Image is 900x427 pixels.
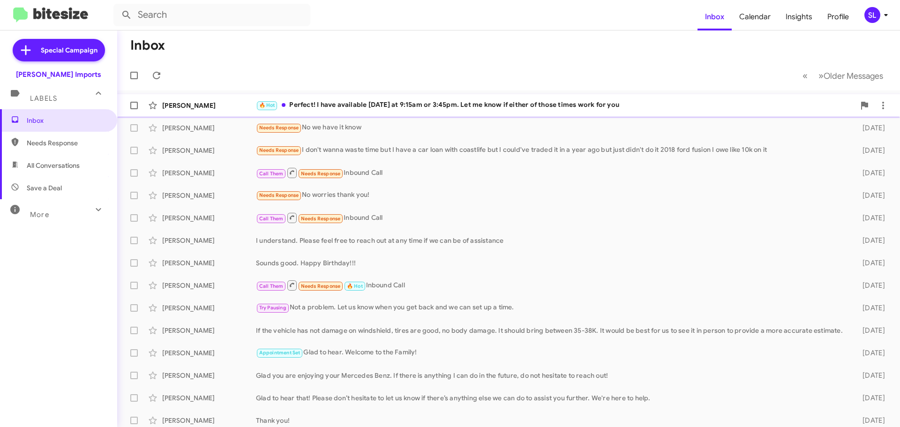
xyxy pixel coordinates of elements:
[256,371,847,380] div: Glad you are enjoying your Mercedes Benz. If there is anything I can do in the future, do not hes...
[256,190,847,201] div: No worries thank you!
[824,71,883,81] span: Older Messages
[256,212,847,224] div: Inbound Call
[259,350,300,356] span: Appointment Set
[847,303,892,313] div: [DATE]
[259,283,284,289] span: Call Them
[847,326,892,335] div: [DATE]
[697,3,732,30] a: Inbox
[856,7,890,23] button: SL
[301,171,341,177] span: Needs Response
[256,167,847,179] div: Inbound Call
[162,191,256,200] div: [PERSON_NAME]
[797,66,813,85] button: Previous
[256,393,847,403] div: Glad to hear that! Please don’t hesitate to let us know if there’s anything else we can do to ass...
[847,146,892,155] div: [DATE]
[30,210,49,219] span: More
[256,279,847,291] div: Inbound Call
[259,192,299,198] span: Needs Response
[256,326,847,335] div: If the vehicle has not damage on windshield, tires are good, no body damage. It should bring betw...
[113,4,310,26] input: Search
[162,168,256,178] div: [PERSON_NAME]
[162,371,256,380] div: [PERSON_NAME]
[847,348,892,358] div: [DATE]
[847,393,892,403] div: [DATE]
[256,145,847,156] div: I don't wanna waste time but I have a car loan with coastlife but I could've traded it in a year ...
[162,393,256,403] div: [PERSON_NAME]
[256,347,847,358] div: Glad to hear. Welcome to the Family!
[256,122,847,133] div: No we have it know
[847,416,892,425] div: [DATE]
[27,116,106,125] span: Inbox
[301,283,341,289] span: Needs Response
[162,213,256,223] div: [PERSON_NAME]
[847,123,892,133] div: [DATE]
[162,326,256,335] div: [PERSON_NAME]
[256,100,855,111] div: Perfect! I have available [DATE] at 9:15am or 3:45pm. Let me know if either of those times work f...
[162,258,256,268] div: [PERSON_NAME]
[256,302,847,313] div: Not a problem. Let us know when you get back and we can set up a time.
[162,348,256,358] div: [PERSON_NAME]
[256,416,847,425] div: Thank you!
[847,371,892,380] div: [DATE]
[13,39,105,61] a: Special Campaign
[259,102,275,108] span: 🔥 Hot
[847,258,892,268] div: [DATE]
[30,94,57,103] span: Labels
[256,236,847,245] div: I understand. Please feel free to reach out at any time if we can be of assistance
[27,161,80,170] span: All Conversations
[802,70,808,82] span: «
[27,138,106,148] span: Needs Response
[301,216,341,222] span: Needs Response
[847,236,892,245] div: [DATE]
[259,216,284,222] span: Call Them
[162,101,256,110] div: [PERSON_NAME]
[847,168,892,178] div: [DATE]
[259,305,286,311] span: Try Pausing
[27,183,62,193] span: Save a Deal
[130,38,165,53] h1: Inbox
[847,191,892,200] div: [DATE]
[259,125,299,131] span: Needs Response
[16,70,101,79] div: [PERSON_NAME] Imports
[259,171,284,177] span: Call Them
[820,3,856,30] a: Profile
[813,66,889,85] button: Next
[847,281,892,290] div: [DATE]
[162,236,256,245] div: [PERSON_NAME]
[818,70,824,82] span: »
[847,213,892,223] div: [DATE]
[732,3,778,30] a: Calendar
[162,146,256,155] div: [PERSON_NAME]
[778,3,820,30] a: Insights
[162,281,256,290] div: [PERSON_NAME]
[162,123,256,133] div: [PERSON_NAME]
[162,303,256,313] div: [PERSON_NAME]
[162,416,256,425] div: [PERSON_NAME]
[797,66,889,85] nav: Page navigation example
[347,283,363,289] span: 🔥 Hot
[259,147,299,153] span: Needs Response
[864,7,880,23] div: SL
[256,258,847,268] div: Sounds good. Happy Birthday!!!
[41,45,97,55] span: Special Campaign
